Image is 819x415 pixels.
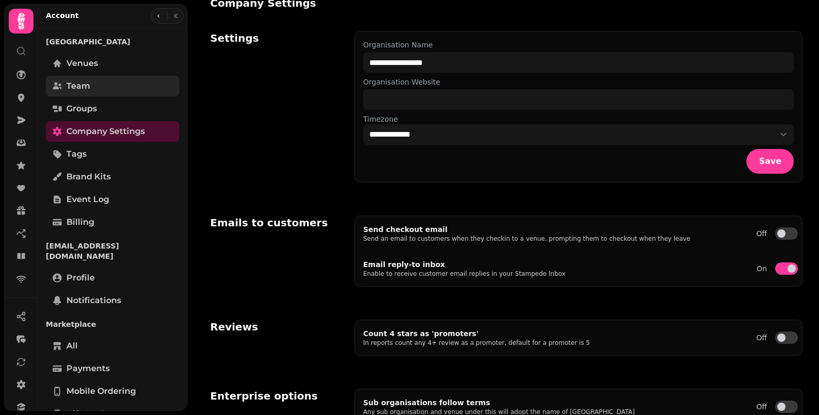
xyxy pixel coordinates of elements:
span: Team [66,80,90,92]
a: Tags [46,144,179,164]
a: Event log [46,189,179,210]
p: [GEOGRAPHIC_DATA] [46,32,179,51]
label: Organisation Name [363,40,794,50]
a: Mobile ordering [46,381,179,402]
span: Venues [66,57,98,70]
span: All [66,340,78,352]
label: Organisation Website [363,77,794,87]
p: Send checkout email [363,224,690,235]
span: Billing [66,216,94,228]
h2: Reviews [210,320,258,334]
span: Event log [66,193,109,206]
label: Timezone [363,114,794,124]
p: Marketplace [46,315,179,334]
p: Sub organisations follow terms [363,397,635,408]
label: On [757,262,767,275]
button: Save [746,149,794,174]
a: Billing [46,212,179,233]
label: Off [756,331,767,344]
a: Payments [46,358,179,379]
p: In reports count any 4+ review as a promoter, default for a promoter is 5 [363,339,590,347]
a: All [46,336,179,356]
a: Venues [46,53,179,74]
span: Company settings [66,125,145,138]
a: Notifications [46,290,179,311]
label: Off [756,227,767,240]
span: Tags [66,148,87,160]
p: Count 4 stars as 'promoters' [363,328,590,339]
h2: Settings [210,31,259,45]
span: Groups [66,103,97,115]
p: Email reply-to inbox [363,259,566,270]
span: Profile [66,272,95,284]
a: Groups [46,98,179,119]
a: Company settings [46,121,179,142]
label: Off [756,401,767,413]
span: Notifications [66,294,121,307]
a: Profile [46,268,179,288]
a: Team [46,76,179,96]
h2: Account [46,10,79,21]
p: [EMAIL_ADDRESS][DOMAIN_NAME] [46,237,179,265]
span: Save [759,157,781,165]
p: Send an email to customers when they checkin to a venue, prompting them to checkout when they leave [363,235,690,243]
span: Brand Kits [66,171,111,183]
a: Brand Kits [46,167,179,187]
span: Mobile ordering [66,385,136,397]
h2: Emails to customers [210,215,328,230]
span: Payments [66,362,110,375]
p: Enable to receive customer email replies in your Stampede Inbox [363,270,566,278]
h2: Enterprise options [210,389,318,403]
